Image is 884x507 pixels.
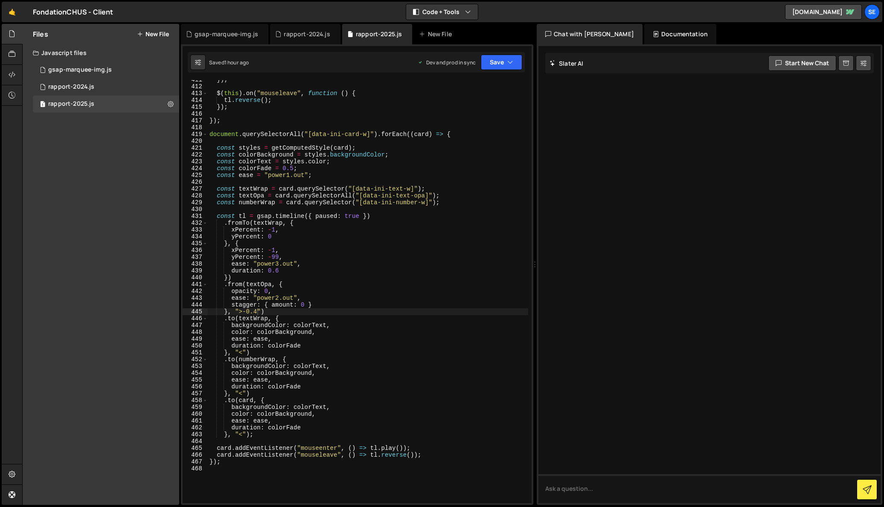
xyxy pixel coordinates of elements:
div: 412 [183,83,208,90]
div: 457 [183,390,208,397]
div: 468 [183,465,208,472]
div: 435 [183,240,208,247]
div: New File [419,30,455,38]
div: 420 [183,138,208,145]
div: 425 [183,172,208,179]
a: 🤙 [2,2,23,22]
div: Saved [209,59,249,66]
h2: Files [33,29,48,39]
div: 9197/42513.js [33,96,179,113]
div: rapport-2024.js [284,30,330,38]
span: 1 [40,101,45,108]
div: 446 [183,315,208,322]
div: Dev and prod in sync [418,59,476,66]
div: 419 [183,131,208,138]
div: gsap-marquee-img.js [195,30,258,38]
div: 423 [183,158,208,165]
div: 429 [183,199,208,206]
div: 466 [183,452,208,458]
button: New File [137,31,169,38]
div: 433 [183,226,208,233]
div: Documentation [644,24,716,44]
div: 452 [183,356,208,363]
div: 460 [183,411,208,417]
div: 445 [183,308,208,315]
div: 449 [183,336,208,342]
div: 453 [183,363,208,370]
div: 417 [183,117,208,124]
div: 9197/19789.js [33,78,179,96]
div: 444 [183,301,208,308]
div: Javascript files [23,44,179,61]
div: rapport-2024.js [48,83,94,91]
button: Start new chat [768,55,836,71]
div: 421 [183,145,208,151]
div: 413 [183,90,208,97]
div: 461 [183,417,208,424]
div: 414 [183,97,208,104]
div: 424 [183,165,208,172]
div: 442 [183,288,208,295]
div: 441 [183,281,208,288]
div: 443 [183,295,208,301]
div: 434 [183,233,208,240]
div: 431 [183,213,208,220]
div: 459 [183,404,208,411]
div: 427 [183,185,208,192]
div: 463 [183,431,208,438]
div: 465 [183,445,208,452]
button: Save [481,55,522,70]
a: [DOMAIN_NAME] [785,4,862,20]
div: 432 [183,220,208,226]
h2: Slater AI [550,59,584,67]
div: rapport-2025.js [356,30,402,38]
div: 458 [183,397,208,404]
div: 416 [183,110,208,117]
button: Code + Tools [406,4,478,20]
div: 1 hour ago [224,59,249,66]
div: 451 [183,349,208,356]
div: 462 [183,424,208,431]
div: 422 [183,151,208,158]
div: 9197/37632.js [33,61,179,78]
div: 454 [183,370,208,377]
div: Chat with [PERSON_NAME] [537,24,643,44]
div: 464 [183,438,208,445]
div: 428 [183,192,208,199]
div: 456 [183,383,208,390]
div: 455 [183,377,208,383]
div: 440 [183,274,208,281]
div: gsap-marquee-img.js [48,66,112,74]
div: 426 [183,179,208,185]
div: 415 [183,104,208,110]
div: 439 [183,267,208,274]
div: 447 [183,322,208,329]
div: FondationCHUS - Client [33,7,113,17]
div: 437 [183,254,208,261]
div: 450 [183,342,208,349]
div: 467 [183,458,208,465]
div: 438 [183,261,208,267]
div: 418 [183,124,208,131]
a: Se [864,4,880,20]
div: 436 [183,247,208,254]
div: 430 [183,206,208,213]
div: rapport-2025.js [48,100,94,108]
div: 448 [183,329,208,336]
